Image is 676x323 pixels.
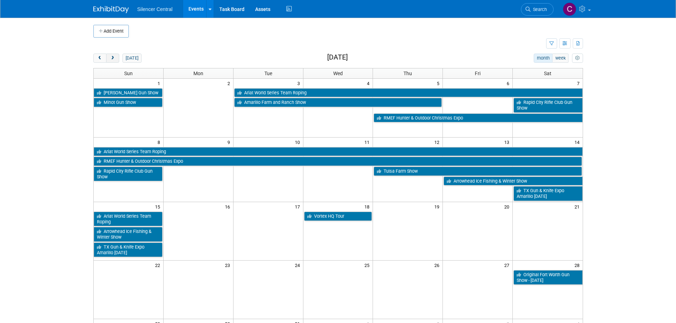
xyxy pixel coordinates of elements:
[434,138,443,146] span: 12
[234,88,583,98] a: Ariat World Series Team Roping
[227,79,233,88] span: 2
[374,113,582,123] a: RMEF Hunter & Outdoor Christmas Expo
[403,71,412,76] span: Thu
[366,79,373,88] span: 4
[227,138,233,146] span: 9
[364,261,373,269] span: 25
[574,138,583,146] span: 14
[122,54,141,63] button: [DATE]
[157,79,163,88] span: 1
[327,54,348,61] h2: [DATE]
[157,138,163,146] span: 8
[552,54,568,63] button: week
[224,261,233,269] span: 23
[475,71,480,76] span: Fri
[434,261,443,269] span: 26
[521,3,554,16] a: Search
[504,261,512,269] span: 27
[575,56,580,61] i: Personalize Calendar
[513,98,582,112] a: Rapid City Rifle Club Gun Show
[94,147,583,156] a: Ariat World Series Team Roping
[506,79,512,88] span: 6
[106,54,119,63] button: next
[94,167,163,181] a: Rapid City Rifle Club Gun Show
[444,177,582,186] a: Arrowhead Ice Fishing & Winter Show
[154,261,163,269] span: 22
[154,202,163,211] span: 15
[294,202,303,211] span: 17
[297,79,303,88] span: 3
[137,6,173,12] span: Silencer Central
[513,270,582,285] a: Original Fort Worth Gun Show - [DATE]
[374,167,582,176] a: Tulsa Farm Show
[94,98,163,107] a: Minot Gun Show
[93,25,129,38] button: Add Event
[544,71,551,76] span: Sat
[574,202,583,211] span: 21
[434,202,443,211] span: 19
[193,71,203,76] span: Mon
[94,88,163,98] a: [PERSON_NAME] Gun Show
[93,6,129,13] img: ExhibitDay
[234,98,442,107] a: Amarillo Farm and Ranch Show
[513,186,582,201] a: TX Gun & Knife Expo Amarillo [DATE]
[572,54,583,63] button: myCustomButton
[264,71,272,76] span: Tue
[504,202,512,211] span: 20
[124,71,133,76] span: Sun
[436,79,443,88] span: 5
[94,212,163,226] a: Ariat World Series Team Roping
[574,261,583,269] span: 28
[94,243,163,257] a: TX Gun & Knife Expo Amarillo [DATE]
[563,2,576,16] img: Cade Cox
[531,7,547,12] span: Search
[94,227,163,241] a: Arrowhead Ice Fishing & Winter Show
[224,202,233,211] span: 16
[94,157,582,166] a: RMEF Hunter & Outdoor Christmas Expo
[576,79,583,88] span: 7
[333,71,343,76] span: Wed
[294,138,303,146] span: 10
[504,138,512,146] span: 13
[364,138,373,146] span: 11
[364,202,373,211] span: 18
[93,54,106,63] button: prev
[294,261,303,269] span: 24
[304,212,372,221] a: Vortex HQ Tour
[534,54,553,63] button: month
